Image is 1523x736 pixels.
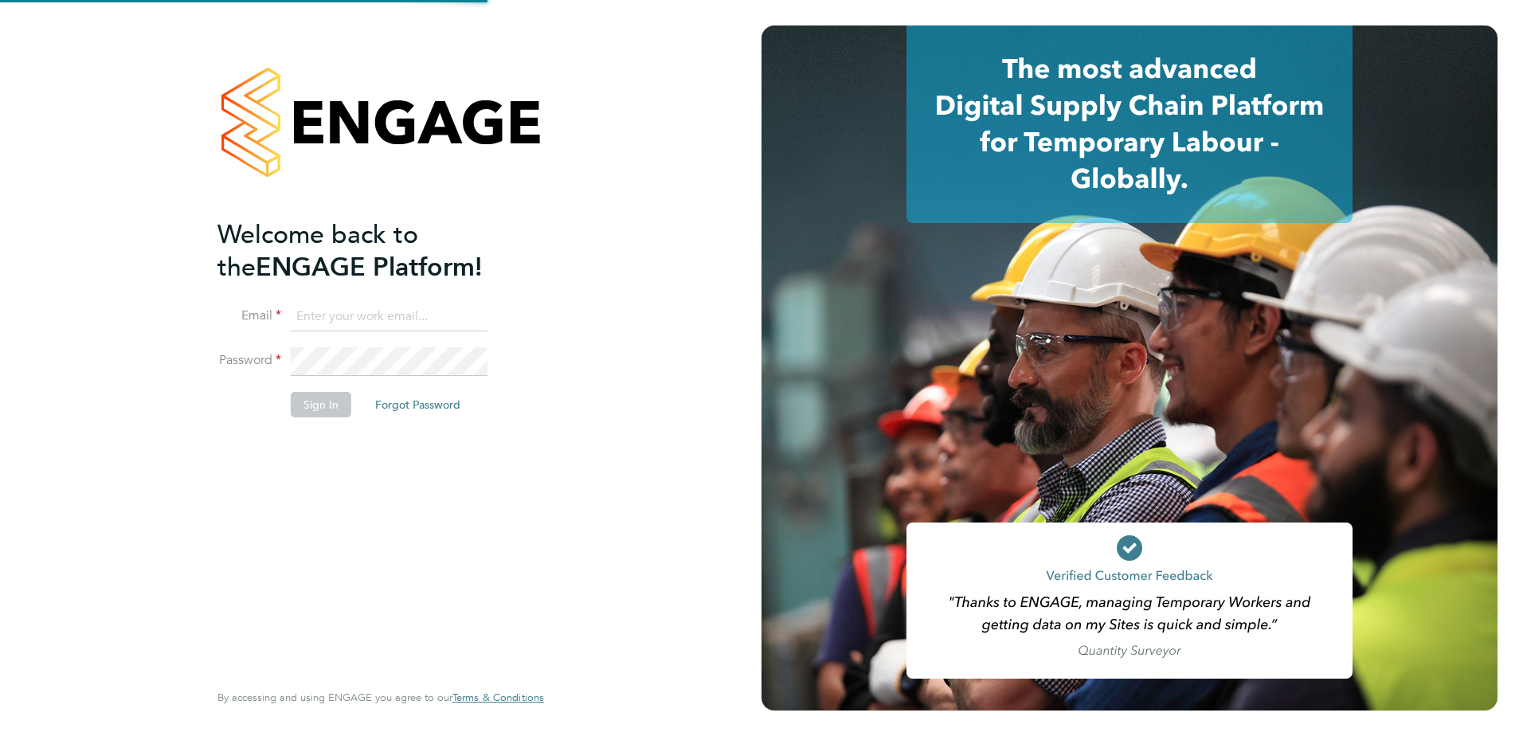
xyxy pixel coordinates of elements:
button: Forgot Password [362,392,473,417]
span: Welcome back to the [217,219,418,283]
h2: ENGAGE Platform! [217,218,528,284]
span: Terms & Conditions [452,691,544,704]
label: Email [217,307,281,324]
label: Password [217,352,281,369]
input: Enter your work email... [291,303,487,331]
a: Terms & Conditions [452,691,544,704]
span: By accessing and using ENGAGE you agree to our [217,691,544,704]
button: Sign In [291,392,351,417]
